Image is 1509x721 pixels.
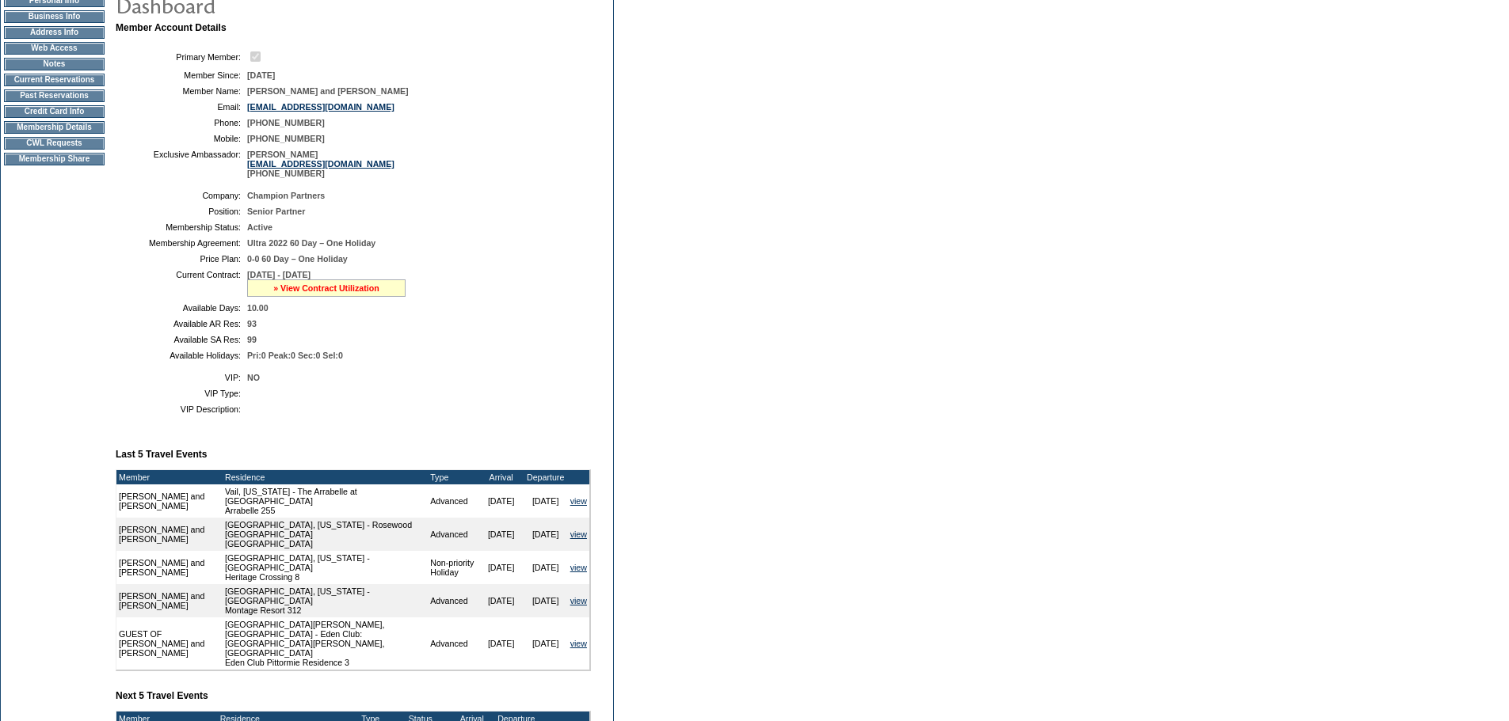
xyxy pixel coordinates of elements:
td: Vail, [US_STATE] - The Arrabelle at [GEOGRAPHIC_DATA] Arrabelle 255 [223,484,428,518]
td: Notes [4,58,105,70]
td: Mobile: [122,134,241,143]
b: Next 5 Travel Events [116,690,208,701]
td: Member [116,470,223,484]
td: Position: [122,207,241,216]
span: [PERSON_NAME] and [PERSON_NAME] [247,86,409,96]
td: Available SA Res: [122,335,241,344]
td: Business Info [4,10,105,23]
td: Past Reservations [4,89,105,102]
a: view [570,496,587,506]
span: Pri:0 Peak:0 Sec:0 Sel:0 [247,351,343,360]
span: [DATE] - [DATE] [247,270,311,279]
td: Web Access [4,42,105,55]
td: Price Plan: [122,254,241,264]
td: Exclusive Ambassador: [122,150,241,178]
td: Available Days: [122,303,241,313]
td: GUEST OF [PERSON_NAME] and [PERSON_NAME] [116,617,223,670]
td: VIP: [122,373,241,382]
span: Ultra 2022 60 Day – One Holiday [247,238,375,248]
td: Email: [122,102,241,112]
td: Available AR Res: [122,319,241,328]
td: Advanced [428,584,478,617]
td: Membership Details [4,121,105,134]
span: 99 [247,335,257,344]
td: Departure [524,470,568,484]
td: Current Reservations [4,74,105,86]
td: [PERSON_NAME] and [PERSON_NAME] [116,518,223,551]
td: [GEOGRAPHIC_DATA], [US_STATE] - [GEOGRAPHIC_DATA] Heritage Crossing 8 [223,551,428,584]
td: Address Info [4,26,105,39]
span: [PHONE_NUMBER] [247,118,325,127]
a: view [570,563,587,572]
td: [DATE] [479,617,524,670]
td: Non-priority Holiday [428,551,478,584]
b: Member Account Details [116,22,227,33]
td: Advanced [428,484,478,518]
td: [PERSON_NAME] and [PERSON_NAME] [116,484,223,518]
td: Member Since: [122,70,241,80]
td: Credit Card Info [4,105,105,118]
td: [DATE] [524,484,568,518]
td: Membership Agreement: [122,238,241,248]
td: Member Name: [122,86,241,96]
span: Senior Partner [247,207,305,216]
td: [DATE] [479,551,524,584]
td: Company: [122,191,241,200]
td: VIP Description: [122,404,241,414]
span: Active [247,222,272,232]
span: 10.00 [247,303,269,313]
td: [DATE] [524,551,568,584]
td: [PERSON_NAME] and [PERSON_NAME] [116,551,223,584]
td: Primary Member: [122,49,241,64]
span: [DATE] [247,70,275,80]
span: [PHONE_NUMBER] [247,134,325,143]
span: 0-0 60 Day – One Holiday [247,254,348,264]
td: Residence [223,470,428,484]
a: view [570,529,587,539]
td: Advanced [428,518,478,551]
td: [DATE] [524,584,568,617]
a: view [570,639,587,648]
td: [DATE] [479,584,524,617]
td: Arrival [479,470,524,484]
td: [DATE] [524,617,568,670]
span: 93 [247,319,257,328]
span: NO [247,373,260,382]
td: [DATE] [479,518,524,551]
td: VIP Type: [122,389,241,398]
a: » View Contract Utilization [273,283,379,293]
td: Current Contract: [122,270,241,297]
td: [DATE] [524,518,568,551]
td: [DATE] [479,484,524,518]
span: Champion Partners [247,191,325,200]
td: [PERSON_NAME] and [PERSON_NAME] [116,584,223,617]
td: Advanced [428,617,478,670]
td: Type [428,470,478,484]
td: Available Holidays: [122,351,241,360]
td: [GEOGRAPHIC_DATA], [US_STATE] - Rosewood [GEOGRAPHIC_DATA] [GEOGRAPHIC_DATA] [223,518,428,551]
span: [PERSON_NAME] [PHONE_NUMBER] [247,150,394,178]
td: Membership Share [4,153,105,165]
a: view [570,596,587,605]
b: Last 5 Travel Events [116,449,207,460]
td: Membership Status: [122,222,241,232]
a: [EMAIL_ADDRESS][DOMAIN_NAME] [247,159,394,169]
td: Phone: [122,118,241,127]
a: [EMAIL_ADDRESS][DOMAIN_NAME] [247,102,394,112]
td: [GEOGRAPHIC_DATA], [US_STATE] - [GEOGRAPHIC_DATA] Montage Resort 312 [223,584,428,617]
td: CWL Requests [4,137,105,150]
td: [GEOGRAPHIC_DATA][PERSON_NAME], [GEOGRAPHIC_DATA] - Eden Club: [GEOGRAPHIC_DATA][PERSON_NAME], [G... [223,617,428,670]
